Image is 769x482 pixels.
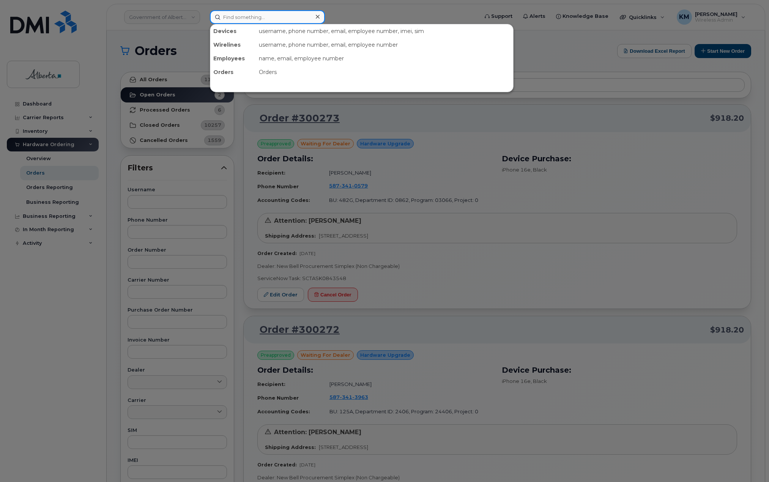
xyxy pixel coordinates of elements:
div: Orders [256,65,513,79]
div: Orders [210,65,256,79]
div: username, phone number, email, employee number [256,38,513,52]
div: name, email, employee number [256,52,513,65]
div: Devices [210,24,256,38]
div: username, phone number, email, employee number, imei, sim [256,24,513,38]
div: Wirelines [210,38,256,52]
div: Employees [210,52,256,65]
